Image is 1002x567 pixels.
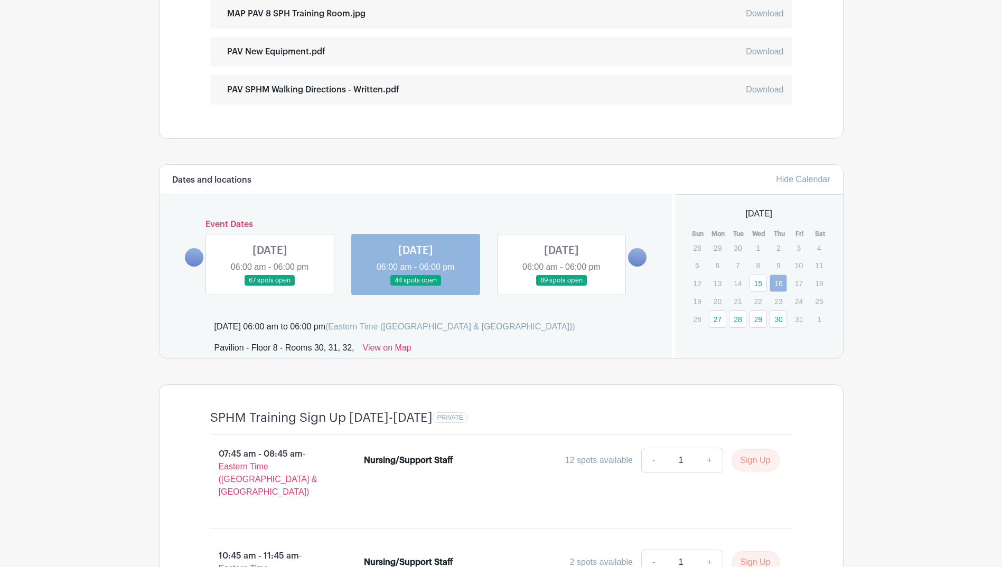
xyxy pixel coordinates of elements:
a: Download [746,9,783,18]
a: 30 [770,310,787,328]
a: Hide Calendar [776,175,830,184]
p: 17 [790,275,808,291]
p: 8 [750,257,767,273]
div: PAV New Equipment.pdf [219,45,325,58]
th: Tue [728,229,749,239]
a: 16 [770,275,787,292]
div: 12 spots available [565,454,633,467]
p: 21 [729,293,746,309]
div: PAV SPHM Walking Directions - Written.pdf [219,83,399,96]
p: 13 [709,275,726,291]
p: 4 [810,240,828,256]
div: Pavilion - Floor 8 - Rooms 30, 31, 32, [214,342,354,358]
div: Nursing/Support Staff [364,454,453,467]
th: Sun [688,229,708,239]
th: Thu [769,229,790,239]
th: Mon [708,229,729,239]
p: 6 [709,257,726,273]
div: MAP PAV 8 SPH Training Room.jpg [219,7,366,20]
p: 11 [810,257,828,273]
div: [DATE] 06:00 am to 06:00 pm [214,320,575,333]
a: 28 [729,310,746,328]
p: 28 [688,240,706,256]
p: 29 [709,240,726,256]
p: 07:45 am - 08:45 am [193,443,348,503]
p: 30 [729,240,746,256]
a: 29 [750,310,767,328]
button: Sign Up [732,449,780,471]
h6: Dates and locations [172,175,251,185]
p: 12 [688,275,706,291]
p: 20 [709,293,726,309]
th: Sat [810,229,830,239]
p: 9 [770,257,787,273]
p: 24 [790,293,808,309]
th: Wed [749,229,770,239]
a: Download [746,47,783,56]
p: 10 [790,257,808,273]
th: Fri [790,229,810,239]
p: 1 [750,240,767,256]
h6: Event Dates [203,220,629,230]
span: (Eastern Time ([GEOGRAPHIC_DATA] & [GEOGRAPHIC_DATA])) [325,322,575,331]
span: PRIVATE [437,414,464,421]
p: 22 [750,293,767,309]
a: Download [746,85,783,94]
a: 27 [709,310,726,328]
p: 26 [688,311,706,327]
p: 7 [729,257,746,273]
h4: SPHM Training Sign Up [DATE]-[DATE] [210,410,433,426]
p: 2 [770,240,787,256]
p: 19 [688,293,706,309]
p: 14 [729,275,746,291]
a: - [641,448,666,473]
p: 23 [770,293,787,309]
a: + [696,448,723,473]
p: 5 [688,257,706,273]
a: 15 [750,275,767,292]
p: 18 [810,275,828,291]
p: 31 [790,311,808,327]
p: 3 [790,240,808,256]
span: - Eastern Time ([GEOGRAPHIC_DATA] & [GEOGRAPHIC_DATA]) [219,449,317,496]
p: 1 [810,311,828,327]
a: View on Map [363,342,411,358]
span: [DATE] [746,207,772,220]
p: 25 [810,293,828,309]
